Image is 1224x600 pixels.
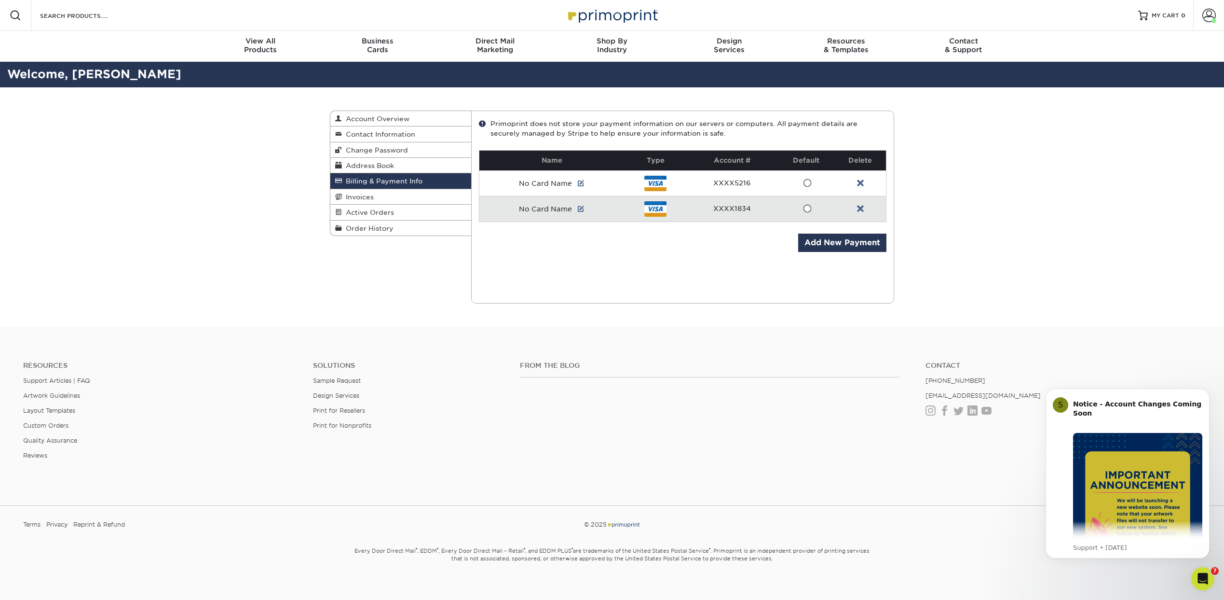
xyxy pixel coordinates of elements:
[479,151,625,170] th: Name
[835,151,886,170] th: Delete
[436,37,554,45] span: Direct Mail
[202,31,319,62] a: View AllProducts
[520,362,899,370] h4: From the Blog
[342,130,415,138] span: Contact Information
[330,189,471,205] a: Invoices
[554,31,671,62] a: Shop ByIndustry
[554,37,671,54] div: Industry
[437,547,438,552] sup: ®
[23,377,90,384] a: Support Articles | FAQ
[342,162,394,169] span: Address Book
[524,547,525,552] sup: ®
[342,209,394,216] span: Active Orders
[798,234,886,252] a: Add New Payment
[670,31,788,62] a: DesignServices
[319,37,436,54] div: Cards
[686,151,778,170] th: Account #
[670,37,788,45] span: Design
[73,517,125,532] a: Reprint & Refund
[313,362,505,370] h4: Solutions
[342,115,409,123] span: Account Overview
[330,205,471,220] a: Active Orders
[2,571,82,597] iframe: Google Customer Reviews
[330,111,471,126] a: Account Overview
[23,392,80,399] a: Artwork Guidelines
[23,362,299,370] h4: Resources
[1181,12,1185,19] span: 0
[23,422,68,429] a: Custom Orders
[202,37,319,54] div: Products
[905,37,1022,54] div: & Support
[330,158,471,173] a: Address Book
[330,173,471,189] a: Billing & Payment Info
[1152,12,1179,20] span: MY CART
[519,180,572,187] span: No Card Name
[330,544,894,586] small: Every Door Direct Mail , EDDM , Every Door Direct Mail – Retail , and EDDM PLUS are trademarks of...
[607,521,640,528] img: Primoprint
[23,517,41,532] a: Terms
[479,119,887,139] div: Primoprint does not store your payment information on our servers or computers. All payment detai...
[413,517,811,532] div: © 2025
[46,517,68,532] a: Privacy
[1211,567,1219,575] span: 7
[313,377,361,384] a: Sample Request
[342,224,394,232] span: Order History
[925,392,1041,399] a: [EMAIL_ADDRESS][DOMAIN_NAME]
[788,37,905,45] span: Resources
[670,37,788,54] div: Services
[778,151,835,170] th: Default
[1031,374,1224,574] iframe: Intercom notifications message
[319,37,436,45] span: Business
[330,142,471,158] a: Change Password
[519,205,572,213] span: No Card Name
[342,146,408,154] span: Change Password
[925,377,985,384] a: [PHONE_NUMBER]
[554,37,671,45] span: Shop By
[625,151,686,170] th: Type
[39,10,133,21] input: SEARCH PRODUCTS.....
[23,437,77,444] a: Quality Assurance
[202,37,319,45] span: View All
[709,547,710,552] sup: ®
[23,452,47,459] a: Reviews
[788,37,905,54] div: & Templates
[23,407,75,414] a: Layout Templates
[905,37,1022,45] span: Contact
[416,547,417,552] sup: ®
[319,31,436,62] a: BusinessCards
[313,407,365,414] a: Print for Resellers
[686,170,778,196] td: XXXX5216
[1191,567,1214,590] iframe: Intercom live chat
[330,126,471,142] a: Contact Information
[342,177,422,185] span: Billing & Payment Info
[330,221,471,236] a: Order History
[313,392,359,399] a: Design Services
[436,31,554,62] a: Direct MailMarketing
[905,31,1022,62] a: Contact& Support
[313,422,371,429] a: Print for Nonprofits
[342,193,374,201] span: Invoices
[571,547,573,552] sup: ®
[788,31,905,62] a: Resources& Templates
[686,196,778,222] td: XXXX1834
[564,5,660,26] img: Primoprint
[925,362,1201,370] a: Contact
[436,37,554,54] div: Marketing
